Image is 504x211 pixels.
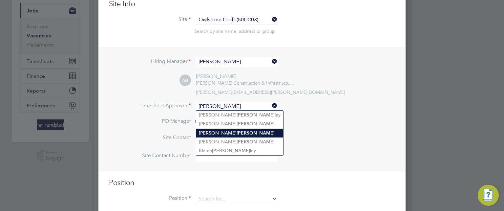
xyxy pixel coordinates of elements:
[237,139,275,145] b: [PERSON_NAME]
[196,146,283,155] li: Kieran ley
[109,102,191,109] label: Timesheet Approver
[196,80,294,86] div: [PERSON_NAME] Construction & Infrastructure Ltd
[109,178,395,188] h3: Position
[237,112,275,118] b: [PERSON_NAME]
[196,137,283,146] li: [PERSON_NAME]
[196,102,277,111] input: Search for...
[194,28,275,34] span: Search by site name, address or group
[196,73,294,80] div: [PERSON_NAME]
[196,119,283,128] li: [PERSON_NAME]
[109,16,191,23] label: Site
[196,129,283,137] li: [PERSON_NAME]
[237,121,275,127] b: [PERSON_NAME]
[109,134,191,141] label: Site Contact
[109,152,191,159] label: Site Contact Number
[478,185,499,206] button: Engage Resource Center
[109,58,191,65] label: Hiring Manager
[195,118,202,124] span: n/a
[196,194,277,204] input: Search for...
[109,118,191,125] label: PO Manager
[179,75,191,86] span: AH
[196,57,277,67] input: Search for...
[196,111,283,119] li: [PERSON_NAME] ley
[196,15,277,25] input: Search for...
[237,130,275,136] b: [PERSON_NAME]
[109,195,191,202] label: Position
[196,89,345,95] span: [PERSON_NAME][EMAIL_ADDRESS][PERSON_NAME][DOMAIN_NAME]
[212,148,250,154] b: [PERSON_NAME]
